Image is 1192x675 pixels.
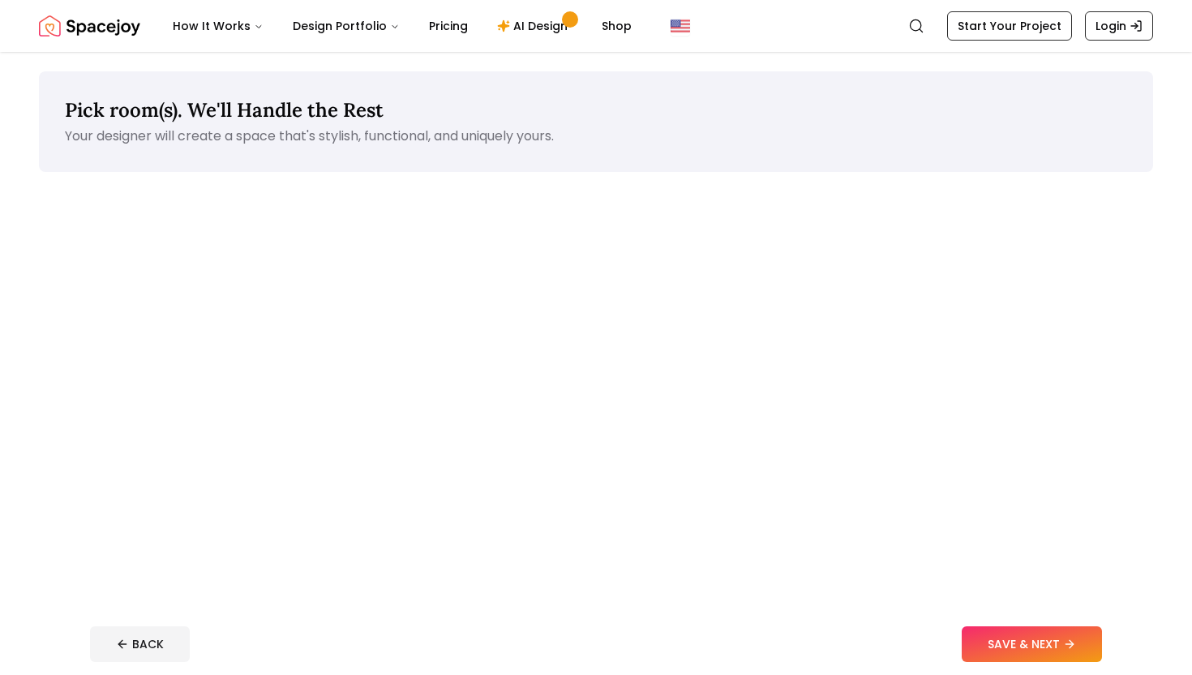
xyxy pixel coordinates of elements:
[280,10,413,42] button: Design Portfolio
[671,16,690,36] img: United States
[39,10,140,42] img: Spacejoy Logo
[484,10,585,42] a: AI Design
[962,626,1102,662] button: SAVE & NEXT
[65,97,384,123] span: Pick room(s). We'll Handle the Rest
[65,127,1127,146] p: Your designer will create a space that's stylish, functional, and uniquely yours.
[39,10,140,42] a: Spacejoy
[160,10,277,42] button: How It Works
[1085,11,1153,41] a: Login
[90,626,190,662] button: BACK
[947,11,1072,41] a: Start Your Project
[160,10,645,42] nav: Main
[589,10,645,42] a: Shop
[416,10,481,42] a: Pricing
